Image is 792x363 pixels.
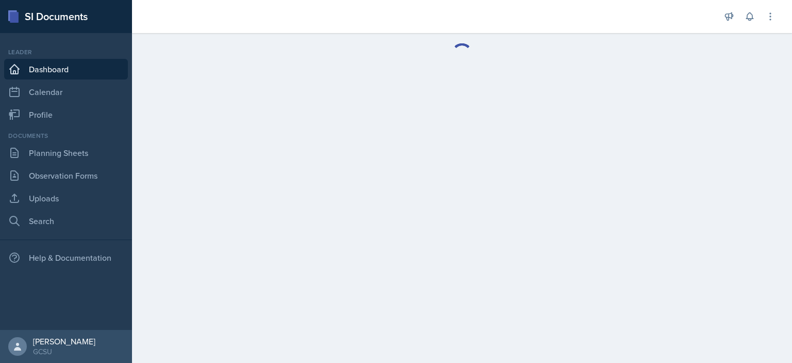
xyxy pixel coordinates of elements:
div: Leader [4,48,128,57]
a: Calendar [4,82,128,102]
a: Dashboard [4,59,128,80]
a: Observation Forms [4,165,128,186]
a: Search [4,211,128,231]
a: Profile [4,104,128,125]
a: Uploads [4,188,128,209]
div: [PERSON_NAME] [33,336,95,346]
div: Help & Documentation [4,247,128,268]
div: GCSU [33,346,95,357]
a: Planning Sheets [4,143,128,163]
div: Documents [4,131,128,140]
